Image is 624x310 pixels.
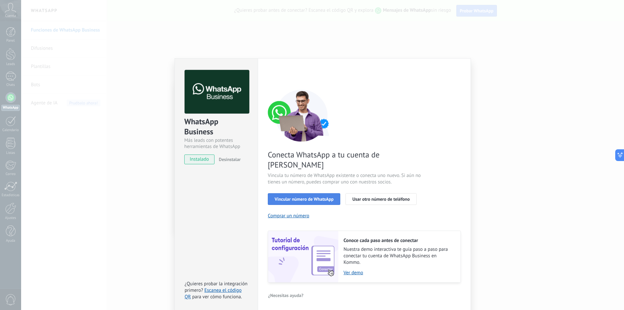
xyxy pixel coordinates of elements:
span: ¿Necesitas ayuda? [268,293,304,298]
span: instalado [185,155,214,164]
span: Vincula tu número de WhatsApp existente o conecta uno nuevo. Si aún no tienes un número, puedes c... [268,172,422,185]
div: Más leads con potentes herramientas de WhatsApp [184,137,248,150]
span: Vincular número de WhatsApp [275,197,333,201]
a: Ver demo [344,270,454,276]
div: WhatsApp Business [184,116,248,137]
h2: Conoce cada paso antes de conectar [344,237,454,244]
span: Conecta WhatsApp a tu cuenta de [PERSON_NAME] [268,150,422,170]
span: Desinstalar [219,156,240,162]
button: Usar otro número de teléfono [345,193,416,205]
button: Vincular número de WhatsApp [268,193,340,205]
img: logo_main.png [185,70,249,114]
span: Usar otro número de teléfono [352,197,409,201]
a: Escanea el código QR [185,287,241,300]
button: Comprar un número [268,213,309,219]
button: ¿Necesitas ayuda? [268,290,304,300]
span: ¿Quieres probar la integración primero? [185,281,248,293]
span: para ver cómo funciona. [192,294,242,300]
button: Desinstalar [216,155,240,164]
img: connect number [268,89,336,142]
span: Nuestra demo interactiva te guía paso a paso para conectar tu cuenta de WhatsApp Business en Kommo. [344,246,454,266]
